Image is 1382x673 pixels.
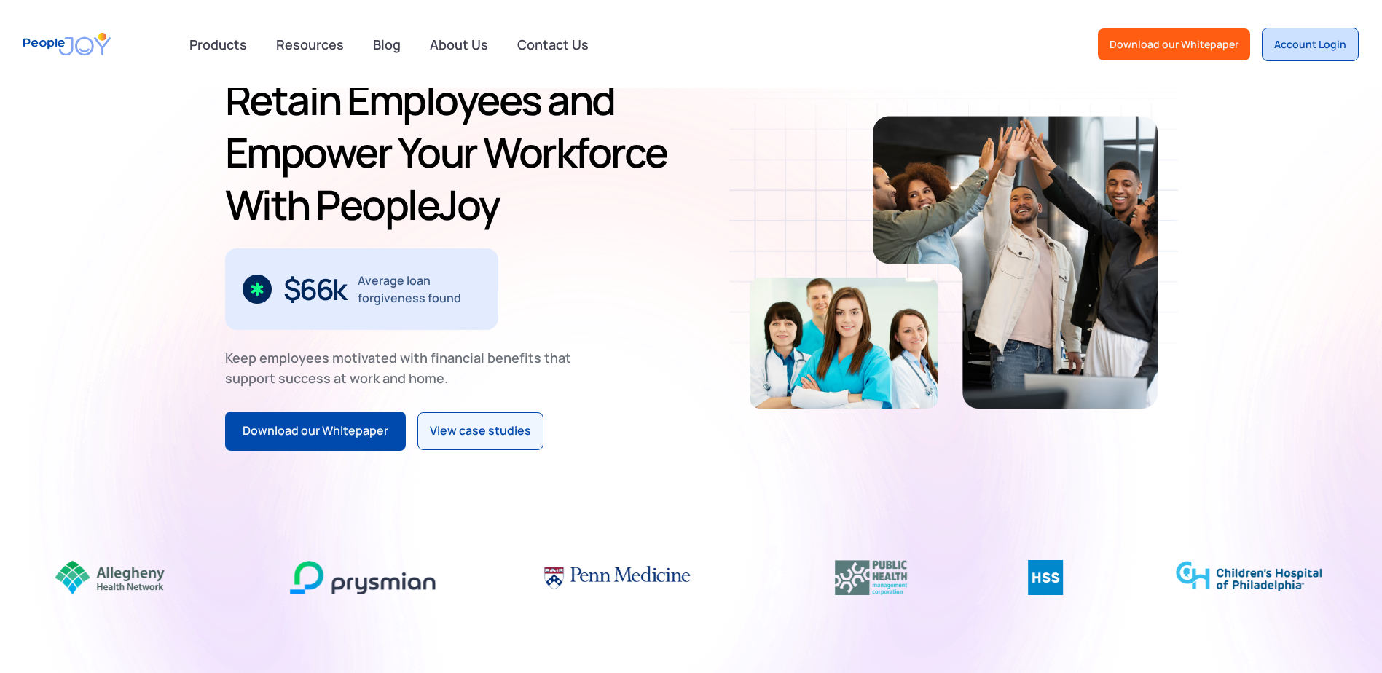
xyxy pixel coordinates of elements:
div: Keep employees motivated with financial benefits that support success at work and home. [225,347,584,388]
div: Download our Whitepaper [243,422,388,441]
div: Products [181,30,256,59]
a: Download our Whitepaper [225,412,406,451]
a: Download our Whitepaper [1098,28,1250,60]
a: Account Login [1262,28,1359,61]
a: Resources [267,28,353,60]
a: Contact Us [509,28,597,60]
div: $66k [283,278,346,301]
a: Blog [364,28,409,60]
h1: Retain Employees and Empower Your Workforce With PeopleJoy [225,74,686,231]
div: 2 / 3 [225,248,498,330]
div: Average loan forgiveness found [358,272,481,307]
div: Download our Whitepaper [1110,37,1238,52]
a: home [23,23,111,65]
div: Account Login [1274,37,1346,52]
div: View case studies [430,422,531,441]
img: Retain-Employees-PeopleJoy [873,116,1158,409]
a: View case studies [417,412,543,450]
img: Retain-Employees-PeopleJoy [750,278,938,409]
a: About Us [421,28,497,60]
